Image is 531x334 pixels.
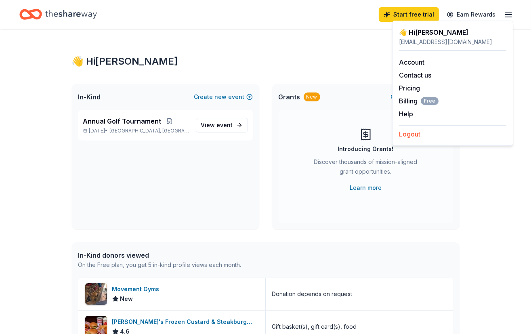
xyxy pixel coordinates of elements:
[399,37,506,47] div: [EMAIL_ADDRESS][DOMAIN_NAME]
[196,118,248,132] a: View event
[421,97,439,105] span: Free
[120,294,133,304] span: New
[399,70,431,80] button: Contact us
[399,129,420,139] button: Logout
[83,116,162,126] span: Annual Golf Tournament
[78,260,241,270] div: On the Free plan, you get 5 in-kind profile views each month.
[215,92,227,102] span: new
[379,7,439,22] a: Start free trial
[338,144,394,154] div: Introducing Grants!
[272,322,357,332] div: Gift basket(s), gift card(s), food
[272,289,353,299] div: Donation depends on request
[391,92,453,102] button: Createnewproject
[201,120,233,130] span: View
[194,92,253,102] button: Createnewevent
[109,128,189,134] span: [GEOGRAPHIC_DATA], [GEOGRAPHIC_DATA]
[279,92,300,102] span: Grants
[19,5,97,24] a: Home
[85,283,107,305] img: Image for Movement Gyms
[72,55,460,68] div: 👋 Hi [PERSON_NAME]
[399,96,439,106] button: BillingFree
[112,317,259,327] div: [PERSON_NAME]'s Frozen Custard & Steakburgers
[112,284,163,294] div: Movement Gyms
[399,109,413,119] button: Help
[78,92,101,102] span: In-Kind
[304,92,320,101] div: New
[399,27,506,37] div: 👋 Hi [PERSON_NAME]
[399,96,439,106] span: Billing
[217,122,233,128] span: event
[83,128,189,134] p: [DATE] •
[350,183,382,193] a: Learn more
[399,84,420,92] a: Pricing
[399,58,424,66] a: Account
[442,7,500,22] a: Earn Rewards
[311,157,421,180] div: Discover thousands of mission-aligned grant opportunities.
[78,250,241,260] div: In-Kind donors viewed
